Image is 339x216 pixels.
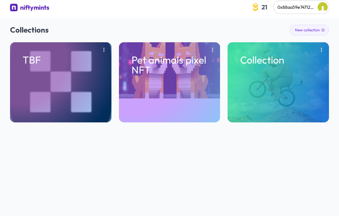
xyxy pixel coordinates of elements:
div: niftymints [20,3,49,12]
a: Collection [228,42,329,122]
a: Pet animals pixel NFT [119,42,220,122]
button: 21 [249,1,271,13]
img: coin-icon.3a8a4044.svg [250,2,260,12]
img: Lin Dog [318,2,328,12]
a: TBF [10,42,111,122]
span: 21 [260,2,269,12]
button: 0x88aa59e747120fd524dd1de75e15e6d260c7a58d [274,1,329,13]
button: New collection [290,25,329,35]
p: Collection [240,55,316,65]
p: Pet animals pixel NFT [132,55,208,75]
img: niftymints logo [10,4,18,11]
h2: Collections [10,25,329,35]
p: TBF [23,55,99,65]
a: niftymints [10,3,49,13]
